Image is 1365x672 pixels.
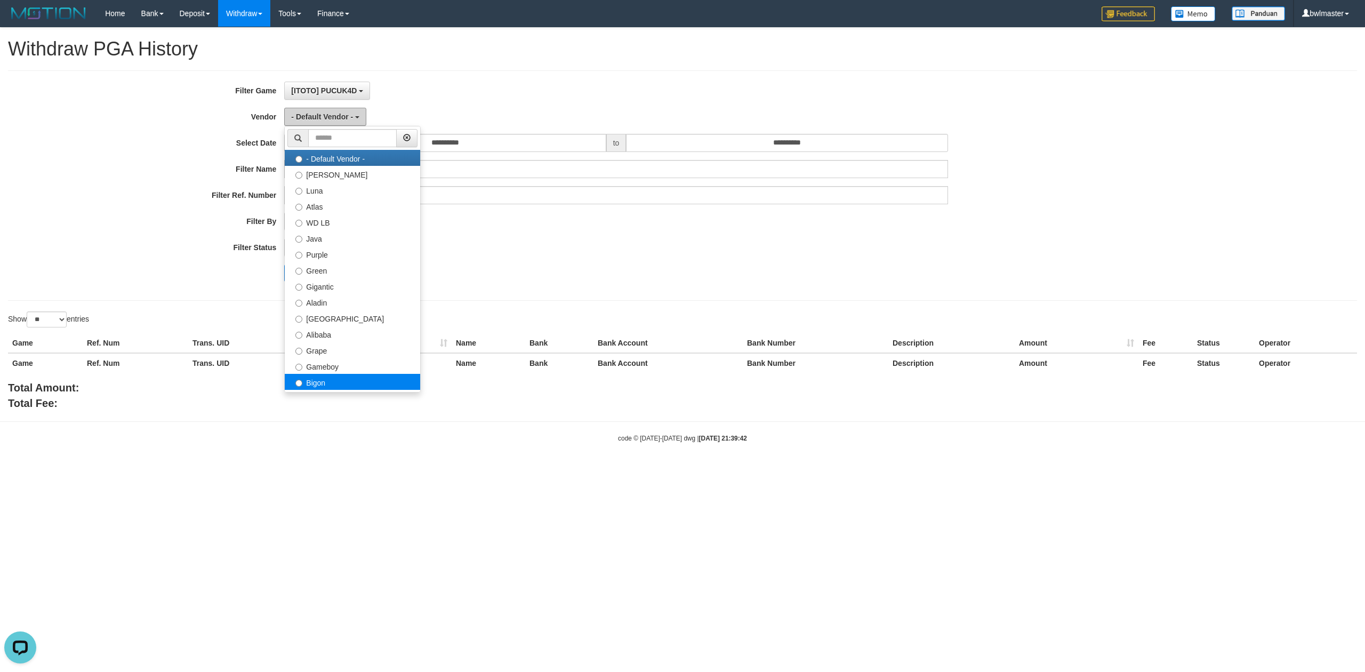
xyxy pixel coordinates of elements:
input: Purple [295,252,302,259]
b: Total Amount: [8,382,79,394]
input: Grape [295,348,302,355]
th: Game [8,353,83,373]
label: Aladin [285,294,420,310]
th: Game [8,333,83,353]
input: WD LB [295,220,302,227]
img: Button%20Memo.svg [1171,6,1216,21]
input: [PERSON_NAME] [295,172,302,179]
label: Atlas [285,198,420,214]
h1: Withdraw PGA History [8,38,1357,60]
b: Total Fee: [8,397,58,409]
select: Showentries [27,311,67,327]
label: Alibaba [285,326,420,342]
label: Allstar [285,390,420,406]
th: Amount [1015,353,1138,373]
input: Atlas [295,204,302,211]
th: Bank Account [593,333,743,353]
input: Java [295,236,302,243]
span: [ITOTO] PUCUK4D [291,86,357,95]
th: Fee [1138,333,1193,353]
th: Operator [1255,353,1357,373]
label: Java [285,230,420,246]
th: Bank [525,333,593,353]
input: [GEOGRAPHIC_DATA] [295,316,302,323]
span: to [606,134,627,152]
strong: [DATE] 21:39:42 [699,435,747,442]
label: - Default Vendor - [285,150,420,166]
th: Status [1193,353,1255,373]
small: code © [DATE]-[DATE] dwg | [618,435,747,442]
button: [ITOTO] PUCUK4D [284,82,370,100]
input: Gigantic [295,284,302,291]
input: Gameboy [295,364,302,371]
img: panduan.png [1232,6,1285,21]
label: Gameboy [285,358,420,374]
img: MOTION_logo.png [8,5,89,21]
input: Luna [295,188,302,195]
label: Show entries [8,311,89,327]
th: Bank Number [743,353,888,373]
label: [GEOGRAPHIC_DATA] [285,310,420,326]
label: [PERSON_NAME] [285,166,420,182]
input: Bigon [295,380,302,387]
th: Name [452,353,525,373]
th: Trans. UID [188,333,304,353]
th: Bank Number [743,333,888,353]
label: WD LB [285,214,420,230]
th: Description [888,333,1015,353]
th: Fee [1138,353,1193,373]
span: - Default Vendor - [291,113,353,121]
label: Gigantic [285,278,420,294]
input: Aladin [295,300,302,307]
th: Status [1193,333,1255,353]
th: Ref. Num [83,353,188,373]
button: Open LiveChat chat widget [4,4,36,36]
label: Luna [285,182,420,198]
th: Operator [1255,333,1357,353]
input: Green [295,268,302,275]
label: Bigon [285,374,420,390]
th: Description [888,353,1015,373]
button: - Default Vendor - [284,108,366,126]
th: Trans. UID [188,353,304,373]
th: Bank Account [593,353,743,373]
img: Feedback.jpg [1102,6,1155,21]
label: Green [285,262,420,278]
th: Name [452,333,525,353]
label: Grape [285,342,420,358]
th: Ref. Num [83,333,188,353]
th: Bank [525,353,593,373]
input: Alibaba [295,332,302,339]
th: Amount [1015,333,1138,353]
label: Purple [285,246,420,262]
input: - Default Vendor - [295,156,302,163]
